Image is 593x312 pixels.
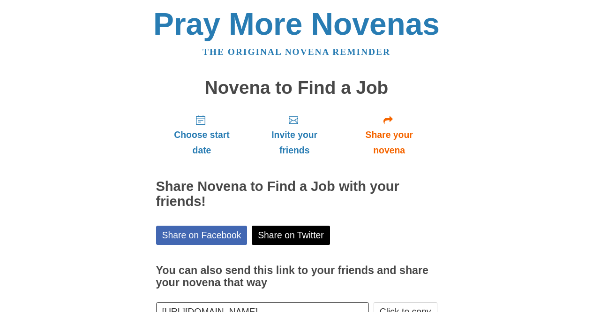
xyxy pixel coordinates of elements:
[248,107,341,163] a: Invite your friends
[156,78,437,98] h1: Novena to Find a Job
[156,179,437,209] h2: Share Novena to Find a Job with your friends!
[252,226,330,245] a: Share on Twitter
[165,127,239,158] span: Choose start date
[156,107,248,163] a: Choose start date
[341,107,437,163] a: Share your novena
[156,265,437,289] h3: You can also send this link to your friends and share your novena that way
[257,127,331,158] span: Invite your friends
[153,7,440,41] a: Pray More Novenas
[203,47,390,57] a: The original novena reminder
[351,127,428,158] span: Share your novena
[156,226,248,245] a: Share on Facebook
